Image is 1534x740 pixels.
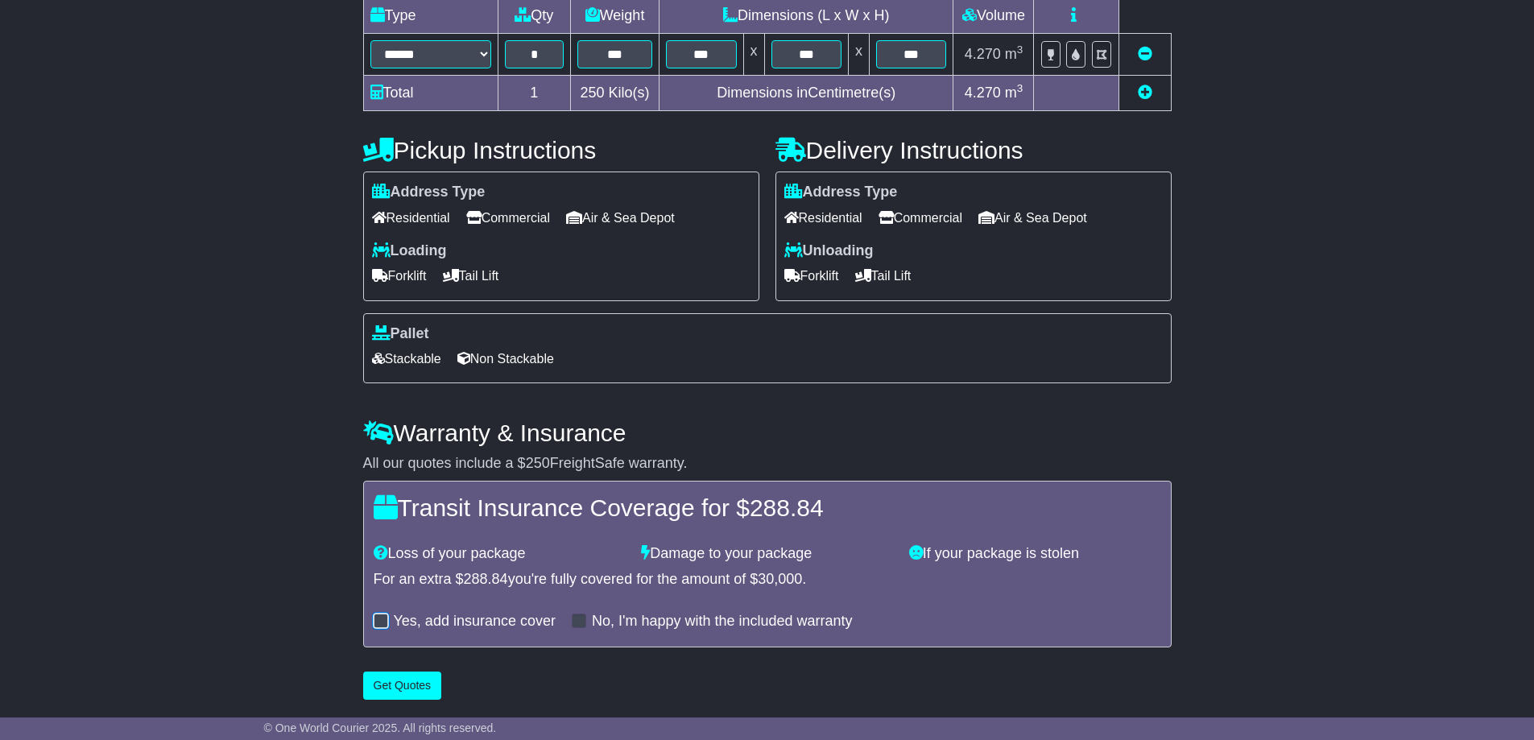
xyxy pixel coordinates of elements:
div: Loss of your package [366,545,634,563]
td: x [743,34,764,76]
span: Tail Lift [443,263,499,288]
span: Tail Lift [855,263,912,288]
div: Damage to your package [633,545,901,563]
span: Stackable [372,346,441,371]
span: 288.84 [464,571,508,587]
span: 4.270 [965,85,1001,101]
span: 288.84 [750,494,824,521]
label: Loading [372,242,447,260]
button: Get Quotes [363,672,442,700]
h4: Warranty & Insurance [363,420,1172,446]
label: Address Type [372,184,486,201]
span: © One World Courier 2025. All rights reserved. [264,721,497,734]
div: If your package is stolen [901,545,1169,563]
span: Air & Sea Depot [566,205,675,230]
sup: 3 [1017,82,1023,94]
div: All our quotes include a $ FreightSafe warranty. [363,455,1172,473]
h4: Transit Insurance Coverage for $ [374,494,1161,521]
label: No, I'm happy with the included warranty [592,613,853,630]
span: 30,000 [758,571,802,587]
div: For an extra $ you're fully covered for the amount of $ . [374,571,1161,589]
span: 4.270 [965,46,1001,62]
span: m [1005,85,1023,101]
span: m [1005,46,1023,62]
span: Commercial [879,205,962,230]
label: Unloading [784,242,874,260]
span: Air & Sea Depot [978,205,1087,230]
h4: Pickup Instructions [363,137,759,163]
label: Pallet [372,325,429,343]
td: Kilo(s) [571,76,659,111]
h4: Delivery Instructions [775,137,1172,163]
sup: 3 [1017,43,1023,56]
a: Add new item [1138,85,1152,101]
td: x [848,34,869,76]
label: Yes, add insurance cover [394,613,556,630]
span: Non Stackable [457,346,554,371]
span: 250 [581,85,605,101]
span: Forklift [784,263,839,288]
span: Commercial [466,205,550,230]
span: 250 [526,455,550,471]
a: Remove this item [1138,46,1152,62]
td: Total [363,76,498,111]
span: Forklift [372,263,427,288]
span: Residential [784,205,862,230]
label: Address Type [784,184,898,201]
td: Dimensions in Centimetre(s) [659,76,953,111]
td: 1 [498,76,571,111]
span: Residential [372,205,450,230]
